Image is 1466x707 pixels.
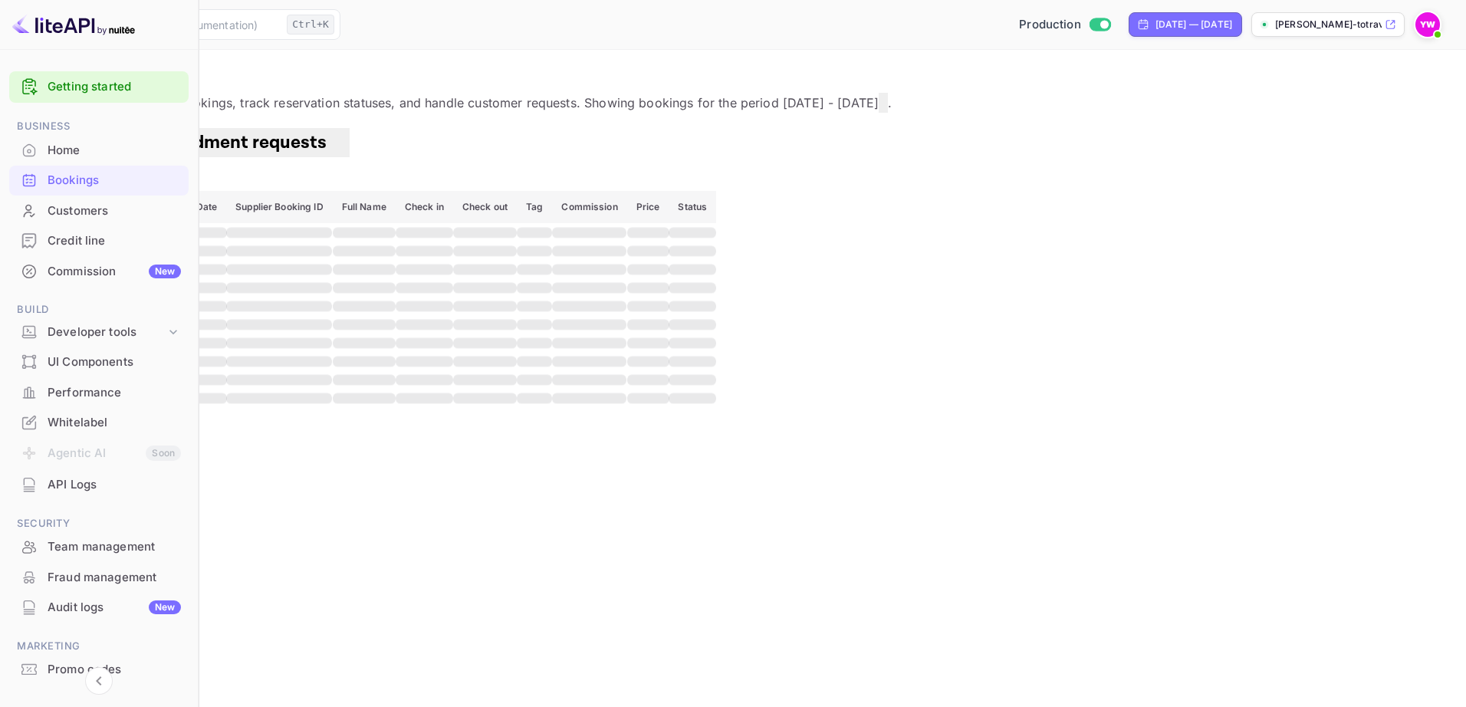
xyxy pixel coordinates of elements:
[48,263,181,281] div: Commission
[48,172,181,189] div: Bookings
[9,593,189,623] div: Audit logsNew
[9,638,189,655] span: Marketing
[48,324,166,341] div: Developer tools
[9,166,189,196] div: Bookings
[48,384,181,402] div: Performance
[9,226,189,255] a: Credit line
[9,257,189,285] a: CommissionNew
[48,414,181,432] div: Whitelabel
[9,118,189,135] span: Business
[144,130,327,154] span: Amendment requests
[9,196,189,225] a: Customers
[517,191,552,223] th: Tag
[85,667,113,695] button: Collapse navigation
[48,353,181,371] div: UI Components
[333,191,396,223] th: Full Name
[9,470,189,498] a: API Logs
[9,563,189,593] div: Fraud management
[9,136,189,164] a: Home
[48,142,181,159] div: Home
[9,593,189,621] a: Audit logsNew
[48,661,181,679] div: Promo codes
[48,78,181,96] a: Getting started
[9,226,189,256] div: Credit line
[9,319,189,346] div: Developer tools
[48,538,181,556] div: Team management
[9,347,189,376] a: UI Components
[149,600,181,614] div: New
[18,128,1448,157] div: account-settings tabs
[9,515,189,532] span: Security
[627,191,669,223] th: Price
[396,191,453,223] th: Check in
[48,569,181,587] div: Fraud management
[48,232,181,250] div: Credit line
[9,378,189,406] a: Performance
[9,196,189,226] div: Customers
[783,95,879,110] span: [DATE] - [DATE]
[18,93,1448,113] p: View and manage all hotel bookings, track reservation statuses, and handle customer requests. Sho...
[48,599,181,617] div: Audit logs
[18,191,716,407] table: booking table
[9,563,189,591] a: Fraud management
[552,191,626,223] th: Commission
[1013,16,1116,34] div: Switch to Sandbox mode
[48,476,181,494] div: API Logs
[149,265,181,278] div: New
[669,191,716,223] th: Status
[453,191,517,223] th: Check out
[287,15,334,35] div: Ctrl+K
[9,655,189,683] a: Promo codes
[9,532,189,562] div: Team management
[1019,16,1081,34] span: Production
[9,408,189,438] div: Whitelabel
[1415,12,1440,37] img: Yahav Winkler
[9,470,189,500] div: API Logs
[1275,18,1382,31] p: [PERSON_NAME]-totravel...
[9,347,189,377] div: UI Components
[879,93,888,113] button: Change date range
[226,191,332,223] th: Supplier Booking ID
[9,301,189,318] span: Build
[9,532,189,561] a: Team management
[9,655,189,685] div: Promo codes
[1155,18,1232,31] div: [DATE] — [DATE]
[9,166,189,194] a: Bookings
[9,257,189,287] div: CommissionNew
[18,68,1448,87] p: Bookings
[9,408,189,436] a: Whitelabel
[48,202,181,220] div: Customers
[9,71,189,103] div: Getting started
[9,378,189,408] div: Performance
[12,12,135,37] img: LiteAPI logo
[9,136,189,166] div: Home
